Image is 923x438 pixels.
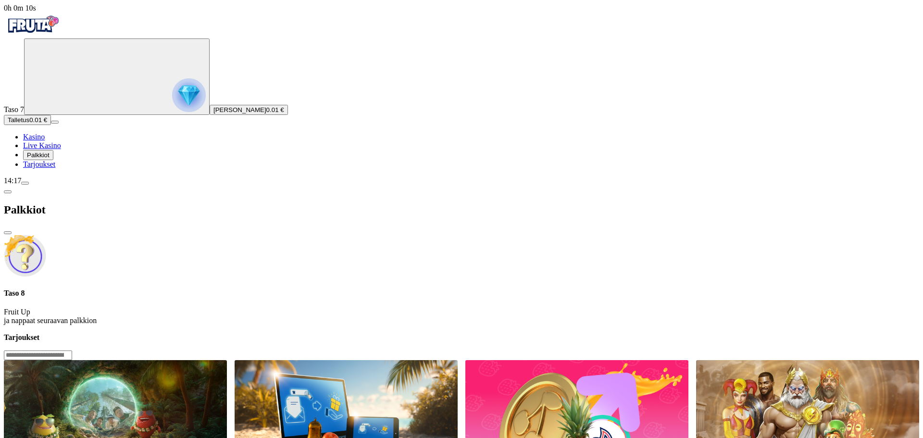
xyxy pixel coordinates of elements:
span: [PERSON_NAME] [213,106,266,113]
img: Fruta [4,13,62,37]
span: user session time [4,4,36,12]
button: chevron-left icon [4,190,12,193]
span: 0.01 € [29,116,47,124]
input: Search [4,350,72,360]
button: [PERSON_NAME]0.01 € [210,105,288,115]
span: 14:17 [4,176,21,185]
img: Unlock reward icon [4,235,46,277]
nav: Primary [4,13,919,169]
h2: Palkkiot [4,203,919,216]
a: Tarjoukset [23,160,55,168]
button: close [4,231,12,234]
button: menu [21,182,29,185]
button: Palkkiot [23,150,53,160]
span: 0.01 € [266,106,284,113]
nav: Main menu [4,133,919,169]
a: Live Kasino [23,141,61,150]
img: reward progress [172,78,206,112]
h4: Taso 8 [4,289,919,298]
span: Palkkiot [27,151,50,159]
p: Fruit Up ja nappaat seuraavan palkkion [4,308,919,325]
button: reward progress [24,38,210,115]
a: Fruta [4,30,62,38]
span: Talletus [8,116,29,124]
button: Talletusplus icon0.01 € [4,115,51,125]
a: Kasino [23,133,45,141]
h3: Tarjoukset [4,333,919,342]
button: menu [51,121,59,124]
span: Taso 7 [4,105,24,113]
